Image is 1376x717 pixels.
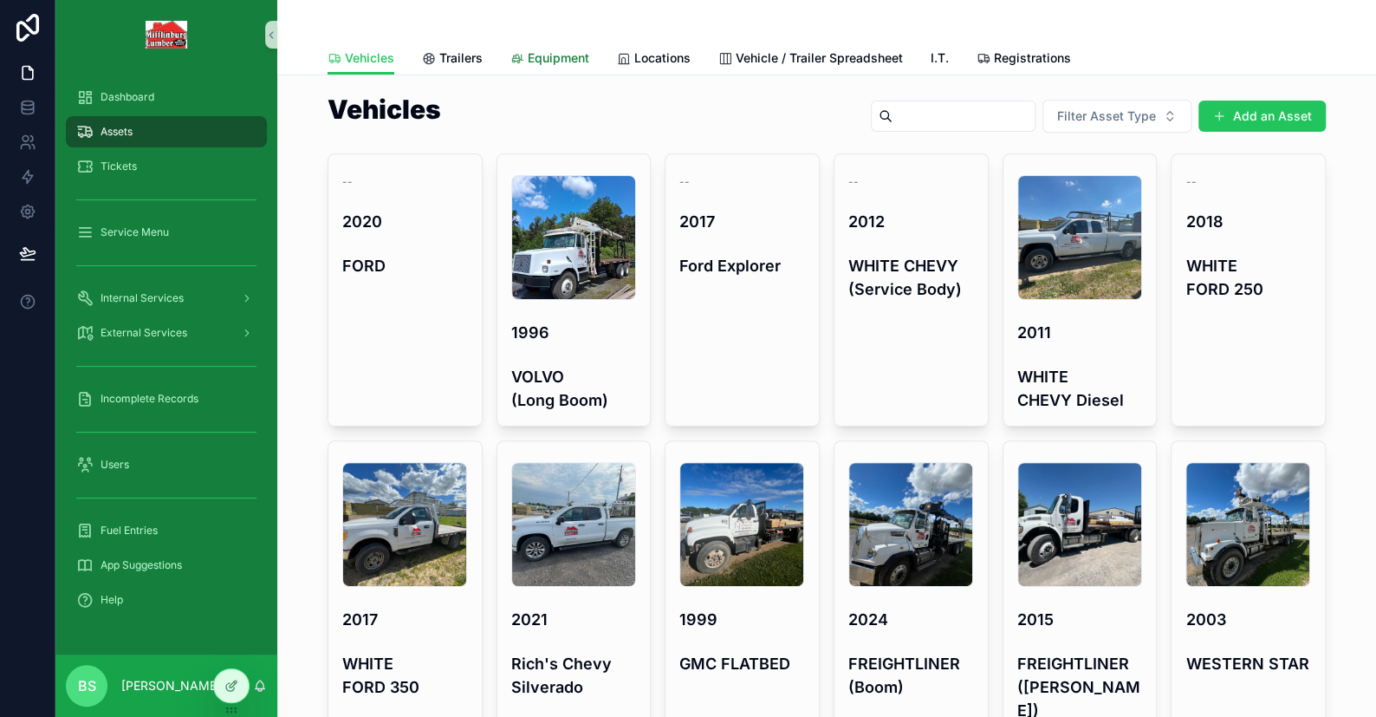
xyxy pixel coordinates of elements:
span: Dashboard [101,90,154,104]
h4: 1999 [679,608,805,631]
h4: 2003 [1185,608,1311,631]
span: Users [101,458,129,472]
a: Vehicle / Trailer Spreadsheet [718,42,903,77]
a: Internal Services [66,283,267,314]
a: --2018WHITE FORD 250 [1171,153,1326,427]
span: Assets [101,125,133,139]
h4: WESTERN STAR [1185,652,1311,675]
span: App Suggestions [101,558,182,572]
a: Trailers [422,42,483,77]
button: Add an Asset [1198,101,1326,132]
a: --2020FORD [328,153,483,427]
h4: 2020 [342,210,468,233]
span: Vehicle / Trailer Spreadsheet [736,49,903,67]
h4: WHITE CHEVY (Service Body) [848,254,974,301]
p: [PERSON_NAME] [121,677,221,694]
img: App logo [146,21,188,49]
a: Vehicles [328,42,394,75]
h4: WHITE CHEVY Diesel [1017,365,1143,412]
span: Trailers [439,49,483,67]
span: -- [679,175,690,189]
a: Service Menu [66,217,267,248]
h4: 2015 [1017,608,1143,631]
span: I.T. [931,49,949,67]
a: I.T. [931,42,949,77]
span: Locations [634,49,691,67]
h4: 2011 [1017,321,1143,344]
div: scrollable content [55,69,277,638]
h1: Vehicles [328,96,441,122]
h4: 2024 [848,608,974,631]
a: External Services [66,317,267,349]
h4: 2018 [1185,210,1311,233]
a: Fuel Entries [66,515,267,546]
span: Fuel Entries [101,524,158,538]
a: 2011WHITE CHEVY Diesel [1003,153,1158,427]
h4: 1996 [511,321,637,344]
span: Tickets [101,160,137,173]
span: Filter Asset Type [1057,108,1156,125]
span: Help [101,593,123,607]
a: Dashboard [66,81,267,113]
span: Vehicles [345,49,394,67]
h4: GMC FLATBED [679,652,805,675]
a: Locations [617,42,691,77]
button: Select Button [1042,100,1191,133]
span: -- [342,175,353,189]
a: Users [66,449,267,480]
span: Equipment [528,49,589,67]
span: Internal Services [101,291,184,305]
span: External Services [101,326,187,340]
a: Assets [66,116,267,147]
h4: Ford Explorer [679,254,805,277]
a: 1996VOLVO (Long Boom) [497,153,652,427]
h4: FREIGHTLINER (Boom) [848,652,974,699]
span: -- [1185,175,1196,189]
h4: 2017 [679,210,805,233]
span: Registrations [994,49,1071,67]
h4: VOLVO (Long Boom) [511,365,637,412]
h4: 2012 [848,210,974,233]
a: Equipment [510,42,589,77]
span: -- [848,175,859,189]
h4: Rich's Chevy Silverado [511,652,637,699]
a: App Suggestions [66,550,267,581]
a: --2012WHITE CHEVY (Service Body) [834,153,989,427]
h4: 2021 [511,608,637,631]
span: Service Menu [101,225,169,239]
h4: WHITE FORD 350 [342,652,468,699]
a: Help [66,584,267,616]
a: Tickets [66,151,267,182]
h4: FORD [342,254,468,277]
a: Incomplete Records [66,383,267,414]
h4: WHITE FORD 250 [1185,254,1311,301]
span: BS [78,675,96,696]
h4: 2017 [342,608,468,631]
a: --2017Ford Explorer [665,153,820,427]
span: Incomplete Records [101,392,198,406]
a: Registrations [977,42,1071,77]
